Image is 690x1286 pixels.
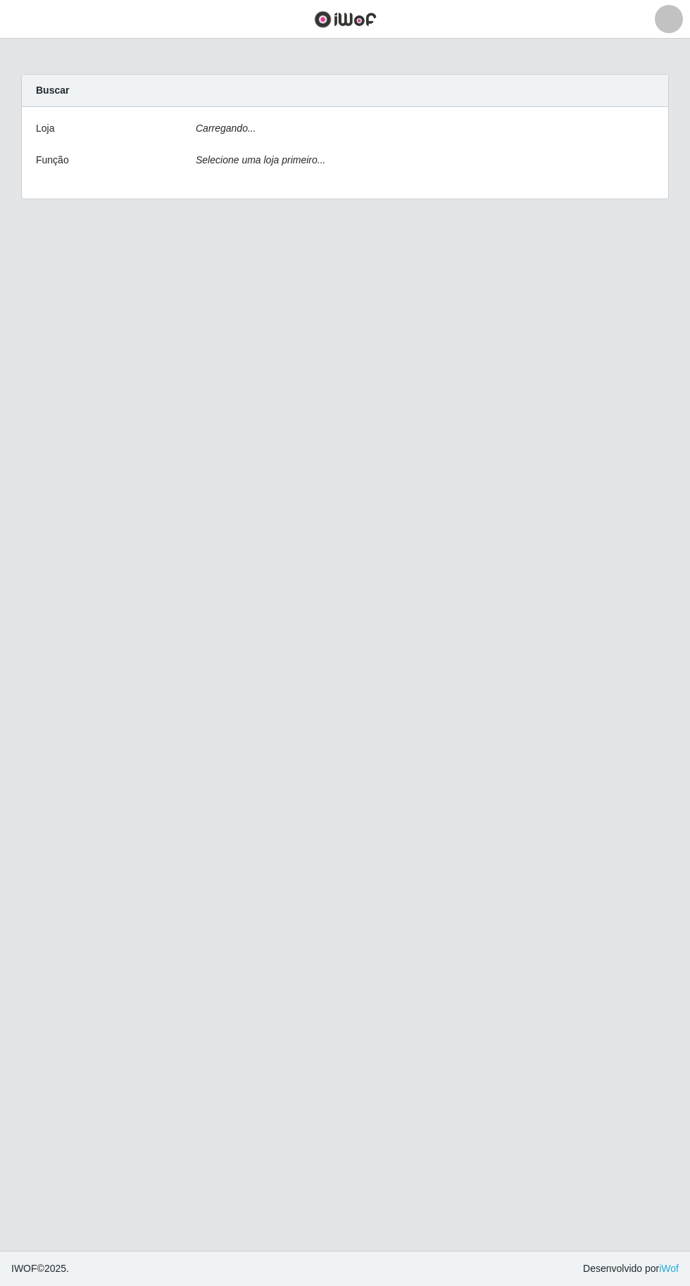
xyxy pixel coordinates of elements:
[196,123,256,134] i: Carregando...
[196,154,325,166] i: Selecione uma loja primeiro...
[36,121,54,136] label: Loja
[11,1263,37,1274] span: IWOF
[659,1263,679,1274] a: iWof
[314,11,377,28] img: CoreUI Logo
[36,153,69,168] label: Função
[36,85,69,96] strong: Buscar
[583,1261,679,1276] span: Desenvolvido por
[11,1261,69,1276] span: © 2025 .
